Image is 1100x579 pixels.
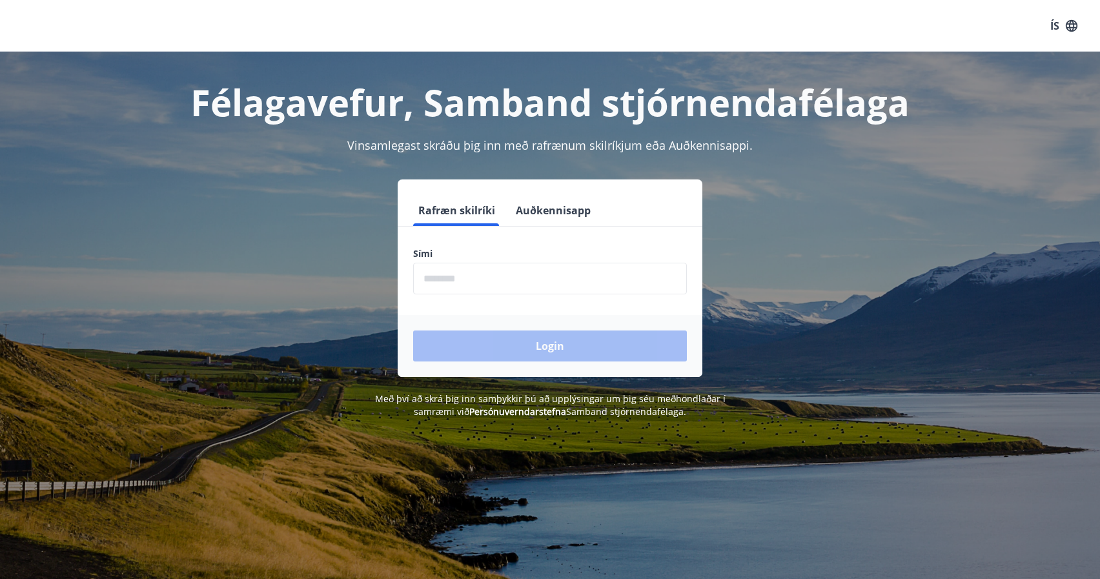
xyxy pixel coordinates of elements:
label: Sími [413,247,687,260]
button: Auðkennisapp [511,195,596,226]
span: Með því að skrá þig inn samþykkir þú að upplýsingar um þig séu meðhöndlaðar í samræmi við Samband... [375,392,726,418]
a: Persónuverndarstefna [469,405,566,418]
span: Vinsamlegast skráðu þig inn með rafrænum skilríkjum eða Auðkennisappi. [347,137,753,153]
h1: Félagavefur, Samband stjórnendafélaga [101,77,999,127]
button: Rafræn skilríki [413,195,500,226]
button: ÍS [1043,14,1085,37]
